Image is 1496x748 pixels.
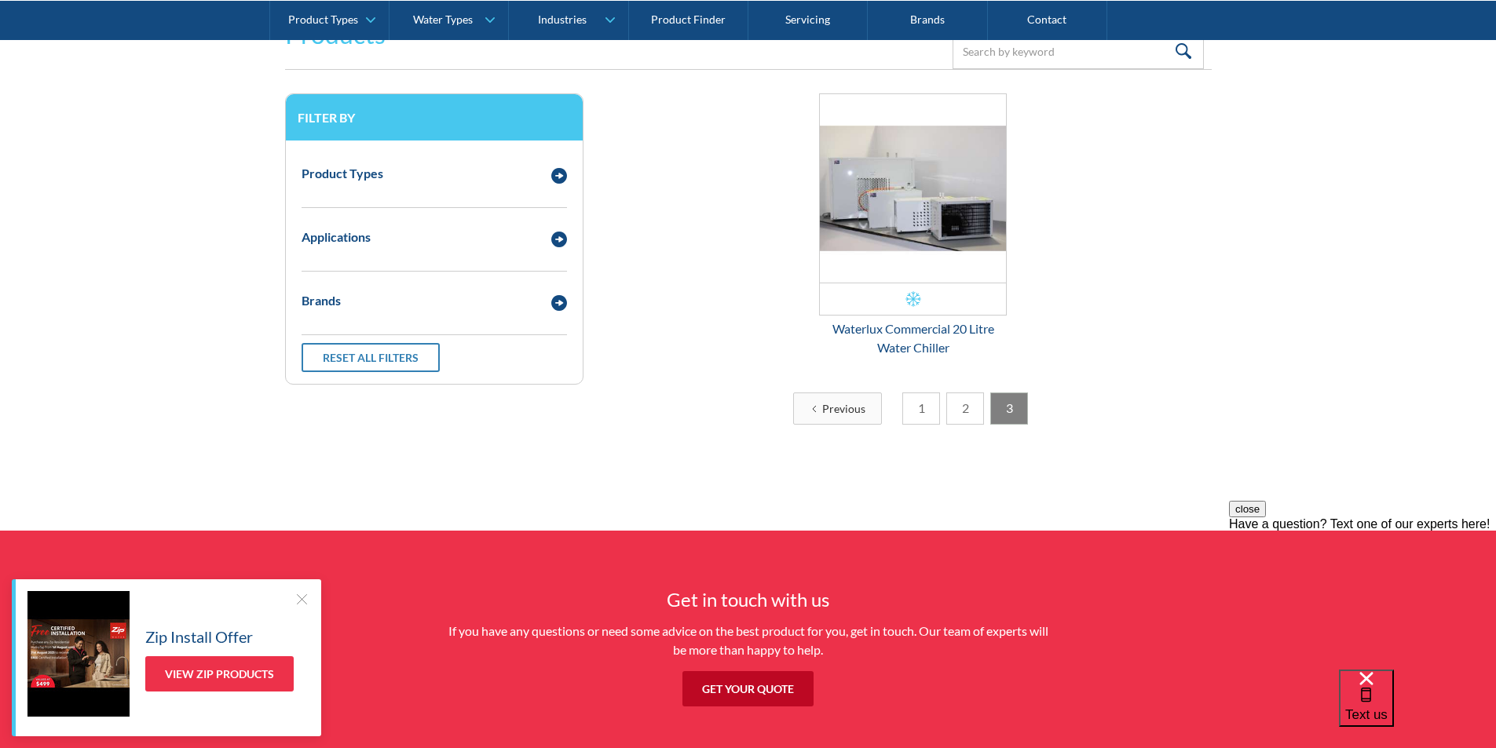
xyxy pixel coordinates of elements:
a: Get your quote [682,671,814,706]
div: Water Types [413,13,473,26]
a: View Zip Products [145,656,294,691]
div: Waterlux Commercial 20 Litre Water Chiller [819,319,1008,357]
h3: Filter by [298,110,571,125]
iframe: podium webchat widget bubble [1339,670,1496,748]
p: If you have any questions or need some advice on the best product for you, get in touch. Our team... [442,622,1055,659]
div: Brands [302,291,341,310]
a: 1 [902,392,940,425]
div: Applications [302,228,371,246]
div: Product Types [302,164,383,183]
h4: Get in touch with us [442,586,1055,614]
a: Waterlux Commercial 20 Litre Water ChillerWaterlux Commercial 20 Litre Water Chiller [819,93,1008,357]
div: Industries [538,13,587,26]
input: Search by keyword [953,34,1204,69]
iframe: podium webchat widget prompt [1229,501,1496,689]
a: 2 [946,392,984,425]
a: Reset all filters [302,343,440,372]
div: Product Types [288,13,358,26]
img: Waterlux Commercial 20 Litre Water Chiller [820,94,1007,283]
div: Previous [822,400,865,417]
h5: Zip Install Offer [145,625,253,648]
a: 3 [990,392,1028,425]
a: Previous Page [793,392,882,425]
div: List [615,392,1212,425]
img: Zip Install Offer [27,591,130,717]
